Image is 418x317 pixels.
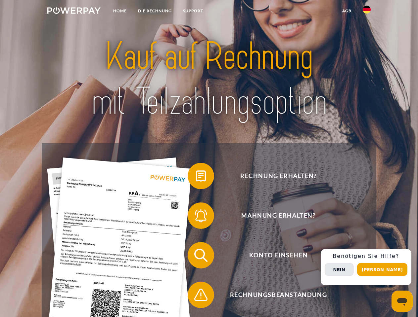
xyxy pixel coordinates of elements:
img: title-powerpay_de.svg [63,32,355,126]
button: Konto einsehen [188,242,360,268]
button: Rechnungsbeanstandung [188,282,360,308]
a: DIE RECHNUNG [132,5,177,17]
button: [PERSON_NAME] [357,263,407,276]
span: Mahnung erhalten? [197,202,359,229]
span: Konto einsehen [197,242,359,268]
a: agb [337,5,357,17]
div: Schnellhilfe [321,249,411,285]
span: Rechnungsbeanstandung [197,282,359,308]
img: de [363,6,371,14]
img: logo-powerpay-white.svg [47,7,101,14]
button: Rechnung erhalten? [188,163,360,189]
h3: Benötigen Sie Hilfe? [325,253,407,260]
span: Rechnung erhalten? [197,163,359,189]
button: Mahnung erhalten? [188,202,360,229]
img: qb_bill.svg [193,168,209,184]
iframe: Schaltfläche zum Öffnen des Messaging-Fensters [392,291,413,312]
a: Home [108,5,132,17]
img: qb_search.svg [193,247,209,264]
img: qb_warning.svg [193,287,209,303]
button: Nein [325,263,354,276]
img: qb_bell.svg [193,207,209,224]
a: SUPPORT [177,5,209,17]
